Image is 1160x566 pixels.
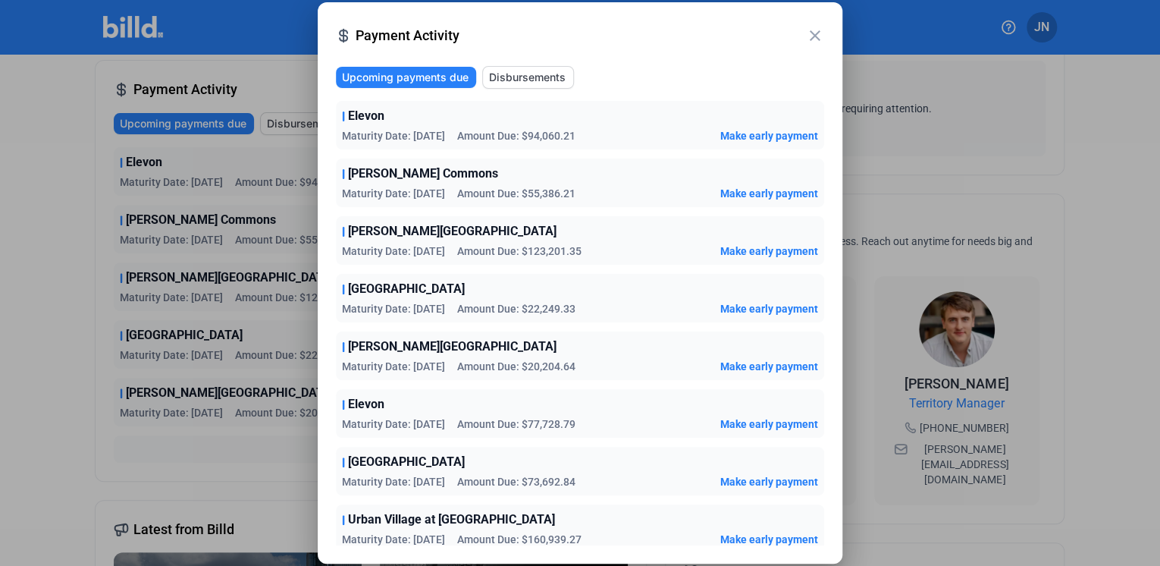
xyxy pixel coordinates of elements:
button: Make early payment [720,244,818,259]
button: Disbursements [482,66,574,89]
span: Disbursements [489,70,566,85]
span: Amount Due: $20,204.64 [457,359,575,374]
button: Make early payment [720,474,818,489]
span: Urban Village at [GEOGRAPHIC_DATA] [348,511,555,529]
span: Maturity Date: [DATE] [342,244,445,259]
button: Make early payment [720,359,818,374]
span: Maturity Date: [DATE] [342,359,445,374]
span: Amount Due: $77,728.79 [457,417,575,432]
span: Amount Due: $160,939.27 [457,532,582,547]
span: Maturity Date: [DATE] [342,532,445,547]
button: Make early payment [720,186,818,201]
span: Upcoming payments due [342,70,469,85]
button: Make early payment [720,417,818,432]
span: Amount Due: $55,386.21 [457,186,575,201]
span: [GEOGRAPHIC_DATA] [348,280,465,298]
span: [PERSON_NAME] Commons [348,165,498,183]
button: Make early payment [720,128,818,143]
span: Maturity Date: [DATE] [342,301,445,316]
button: Make early payment [720,532,818,547]
span: Elevon [348,107,384,125]
span: Amount Due: $94,060.21 [457,128,575,143]
span: Amount Due: $123,201.35 [457,244,582,259]
span: [PERSON_NAME][GEOGRAPHIC_DATA] [348,222,556,241]
button: Upcoming payments due [336,67,476,88]
span: Payment Activity [356,25,806,46]
span: Maturity Date: [DATE] [342,186,445,201]
span: Amount Due: $22,249.33 [457,301,575,316]
span: Amount Due: $73,692.84 [457,474,575,489]
span: [PERSON_NAME][GEOGRAPHIC_DATA] [348,338,556,356]
span: Maturity Date: [DATE] [342,474,445,489]
span: [GEOGRAPHIC_DATA] [348,453,465,471]
mat-icon: close [806,27,824,45]
span: Maturity Date: [DATE] [342,128,445,143]
span: Elevon [348,395,384,413]
span: Maturity Date: [DATE] [342,417,445,432]
button: Make early payment [720,301,818,316]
